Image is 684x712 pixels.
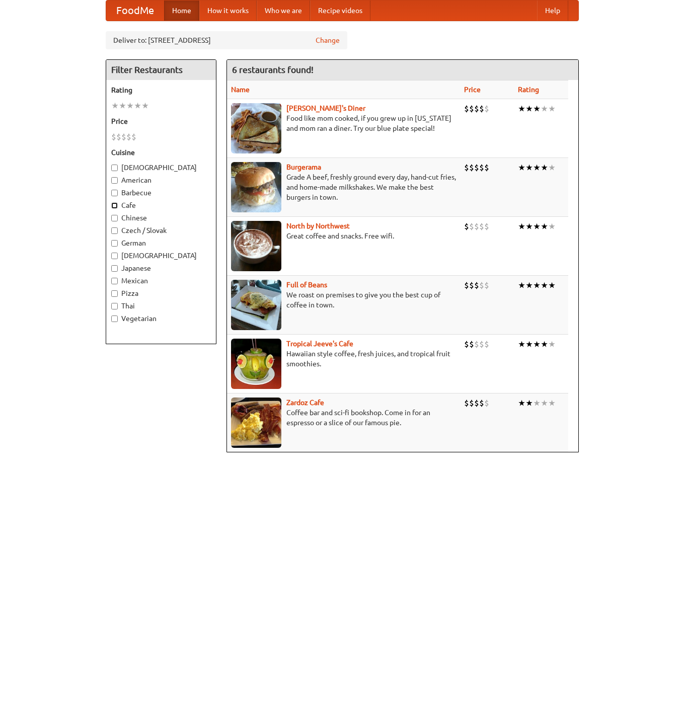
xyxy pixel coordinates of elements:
[111,200,211,210] label: Cafe
[111,240,118,247] input: German
[474,398,479,409] li: $
[479,339,484,350] li: $
[111,263,211,273] label: Japanese
[231,221,281,271] img: north.jpg
[484,103,489,114] li: $
[518,221,525,232] li: ★
[533,339,541,350] li: ★
[286,399,324,407] a: Zardoz Cafe
[533,221,541,232] li: ★
[134,100,141,111] li: ★
[548,398,556,409] li: ★
[111,213,211,223] label: Chinese
[464,280,469,291] li: $
[469,221,474,232] li: $
[126,131,131,142] li: $
[111,100,119,111] li: ★
[231,280,281,330] img: beans.jpg
[484,162,489,173] li: $
[231,86,250,94] a: Name
[474,280,479,291] li: $
[518,86,539,94] a: Rating
[111,202,118,209] input: Cafe
[231,398,281,448] img: zardoz.jpg
[106,1,164,21] a: FoodMe
[464,398,469,409] li: $
[141,100,149,111] li: ★
[286,163,321,171] a: Burgerama
[541,398,548,409] li: ★
[111,215,118,221] input: Chinese
[111,278,118,284] input: Mexican
[126,100,134,111] li: ★
[111,175,211,185] label: American
[469,162,474,173] li: $
[111,301,211,311] label: Thai
[525,103,533,114] li: ★
[484,339,489,350] li: $
[541,103,548,114] li: ★
[111,276,211,286] label: Mexican
[106,60,216,80] h4: Filter Restaurants
[474,162,479,173] li: $
[464,162,469,173] li: $
[464,339,469,350] li: $
[533,162,541,173] li: ★
[111,265,118,272] input: Japanese
[111,290,118,297] input: Pizza
[469,398,474,409] li: $
[464,103,469,114] li: $
[111,116,211,126] h5: Price
[518,162,525,173] li: ★
[474,221,479,232] li: $
[231,103,281,153] img: sallys.jpg
[541,162,548,173] li: ★
[286,340,353,348] a: Tropical Jeeve's Cafe
[111,313,211,324] label: Vegetarian
[231,349,456,369] p: Hawaiian style coffee, fresh juices, and tropical fruit smoothies.
[518,398,525,409] li: ★
[286,104,365,112] a: [PERSON_NAME]'s Diner
[541,280,548,291] li: ★
[469,103,474,114] li: $
[533,398,541,409] li: ★
[316,35,340,45] a: Change
[518,339,525,350] li: ★
[548,221,556,232] li: ★
[484,398,489,409] li: $
[131,131,136,142] li: $
[464,86,481,94] a: Price
[106,31,347,49] div: Deliver to: [STREET_ADDRESS]
[232,65,314,74] ng-pluralize: 6 restaurants found!
[119,100,126,111] li: ★
[231,113,456,133] p: Food like mom cooked, if you grew up in [US_STATE] and mom ran a diner. Try our blue plate special!
[479,398,484,409] li: $
[469,280,474,291] li: $
[231,162,281,212] img: burgerama.jpg
[548,103,556,114] li: ★
[525,280,533,291] li: ★
[231,290,456,310] p: We roast on premises to give you the best cup of coffee in town.
[111,147,211,157] h5: Cuisine
[257,1,310,21] a: Who we are
[111,85,211,95] h5: Rating
[111,188,211,198] label: Barbecue
[111,177,118,184] input: American
[231,339,281,389] img: jeeves.jpg
[537,1,568,21] a: Help
[111,303,118,309] input: Thai
[479,280,484,291] li: $
[286,222,350,230] a: North by Northwest
[548,339,556,350] li: ★
[479,221,484,232] li: $
[533,103,541,114] li: ★
[231,408,456,428] p: Coffee bar and sci-fi bookshop. Come in for an espresso or a slice of our famous pie.
[286,281,327,289] a: Full of Beans
[199,1,257,21] a: How it works
[474,339,479,350] li: $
